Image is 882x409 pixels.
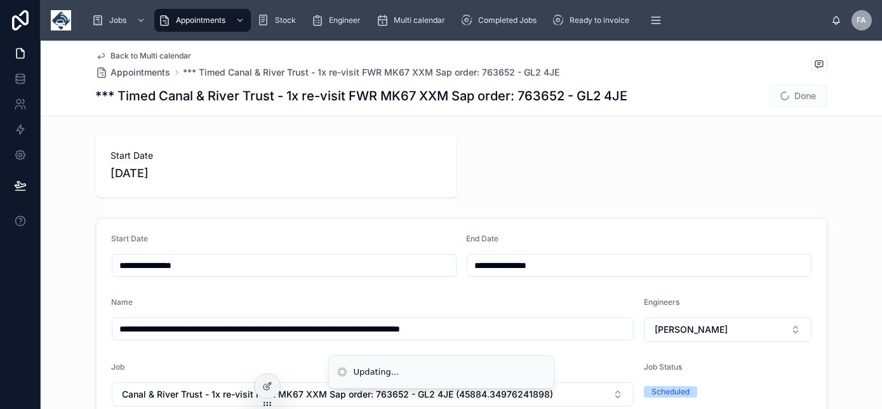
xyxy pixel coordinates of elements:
span: Name [112,297,133,307]
a: Back to Multi calendar [96,51,192,61]
img: App logo [51,10,71,30]
span: Stock [275,15,296,25]
a: Engineer [307,9,370,32]
span: Back to Multi calendar [111,51,192,61]
a: *** Timed Canal & River Trust - 1x re-visit FWR MK67 XXM Sap order: 763652 - GL2 4JE [184,66,560,79]
span: Engineers [644,297,679,307]
span: Appointments [111,66,171,79]
p: [DATE] [111,164,149,182]
span: Canal & River Trust - 1x re-visit FWR MK67 XXM Sap order: 763652 - GL2 4JE (45884.34976241898) [123,388,554,401]
div: Scheduled [651,386,690,398]
span: Multi calendar [394,15,445,25]
span: Engineer [329,15,361,25]
button: Select Button [112,382,634,406]
h1: *** Timed Canal & River Trust - 1x re-visit FWR MK67 XXM Sap order: 763652 - GL2 4JE [96,87,628,105]
span: [PERSON_NAME] [655,323,728,336]
a: Jobs [88,9,152,32]
a: Appointments [96,66,171,79]
a: Ready to invoice [548,9,638,32]
span: Completed Jobs [478,15,537,25]
div: Updating... [354,366,399,379]
span: Ready to invoice [570,15,629,25]
span: End Date [467,234,499,243]
span: Start Date [111,149,441,162]
a: Multi calendar [372,9,454,32]
span: Jobs [109,15,126,25]
a: Stock [253,9,305,32]
span: Job [112,362,125,372]
a: Completed Jobs [457,9,545,32]
a: Appointments [154,9,251,32]
span: Job Status [644,362,682,372]
button: Select Button [644,318,812,342]
span: Start Date [112,234,149,243]
div: scrollable content [81,6,831,34]
span: FA [857,15,867,25]
span: Appointments [176,15,225,25]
